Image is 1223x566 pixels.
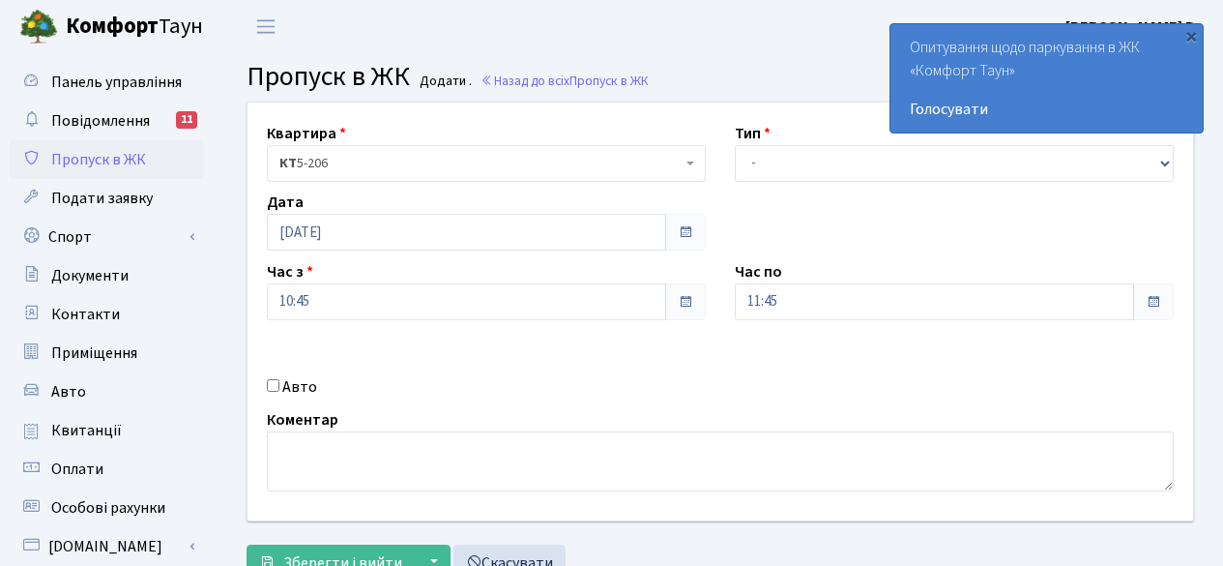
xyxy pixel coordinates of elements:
[10,450,203,489] a: Оплати
[267,260,313,283] label: Час з
[51,497,165,519] span: Особові рахунки
[10,527,203,566] a: [DOMAIN_NAME]
[66,11,159,42] b: Комфорт
[10,63,203,102] a: Панель управління
[10,411,203,450] a: Квитанції
[51,149,146,170] span: Пропуск в ЖК
[279,154,682,173] span: <b>КТ</b>&nbsp;&nbsp;&nbsp;&nbsp;5-206
[51,420,122,441] span: Квитанції
[282,375,317,399] label: Авто
[10,218,203,256] a: Спорт
[480,72,649,90] a: Назад до всіхПропуск в ЖК
[19,8,58,46] img: logo.png
[10,489,203,527] a: Особові рахунки
[176,111,197,129] div: 11
[890,24,1203,133] div: Опитування щодо паркування в ЖК «Комфорт Таун»
[10,179,203,218] a: Подати заявку
[267,408,338,432] label: Коментар
[267,122,346,145] label: Квартира
[51,459,103,480] span: Оплати
[66,11,203,44] span: Таун
[51,265,129,286] span: Документи
[51,72,182,93] span: Панель управління
[735,122,771,145] label: Тип
[10,334,203,372] a: Приміщення
[416,74,472,90] small: Додати .
[267,191,304,214] label: Дата
[10,372,203,411] a: Авто
[10,295,203,334] a: Контакти
[735,260,782,283] label: Час по
[51,110,150,132] span: Повідомлення
[10,102,203,140] a: Повідомлення11
[51,381,86,402] span: Авто
[51,343,137,364] span: Приміщення
[910,98,1183,121] a: Голосувати
[1065,16,1200,38] b: [PERSON_NAME] В.
[1181,26,1201,45] div: ×
[1065,15,1200,39] a: [PERSON_NAME] В.
[279,154,297,173] b: КТ
[242,11,290,43] button: Переключити навігацію
[267,145,706,182] span: <b>КТ</b>&nbsp;&nbsp;&nbsp;&nbsp;5-206
[247,57,410,96] span: Пропуск в ЖК
[51,304,120,325] span: Контакти
[51,188,153,209] span: Подати заявку
[10,140,203,179] a: Пропуск в ЖК
[10,256,203,295] a: Документи
[569,72,649,90] span: Пропуск в ЖК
